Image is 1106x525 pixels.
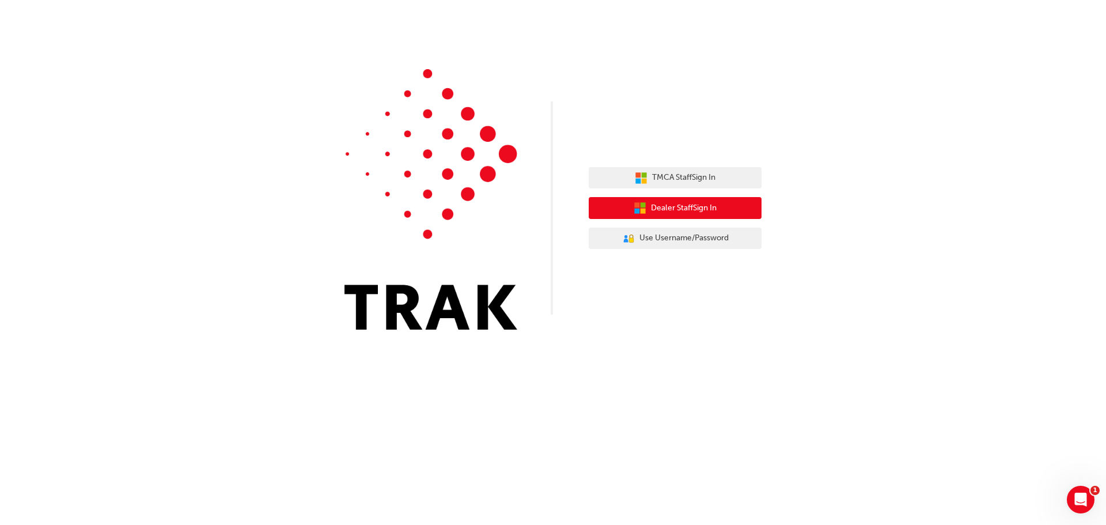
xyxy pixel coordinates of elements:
[344,69,517,330] img: Trak
[1067,486,1094,513] iframe: Intercom live chat
[589,167,762,189] button: TMCA StaffSign In
[1090,486,1100,495] span: 1
[589,228,762,250] button: Use Username/Password
[639,232,729,245] span: Use Username/Password
[651,202,717,215] span: Dealer Staff Sign In
[652,171,715,184] span: TMCA Staff Sign In
[589,197,762,219] button: Dealer StaffSign In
